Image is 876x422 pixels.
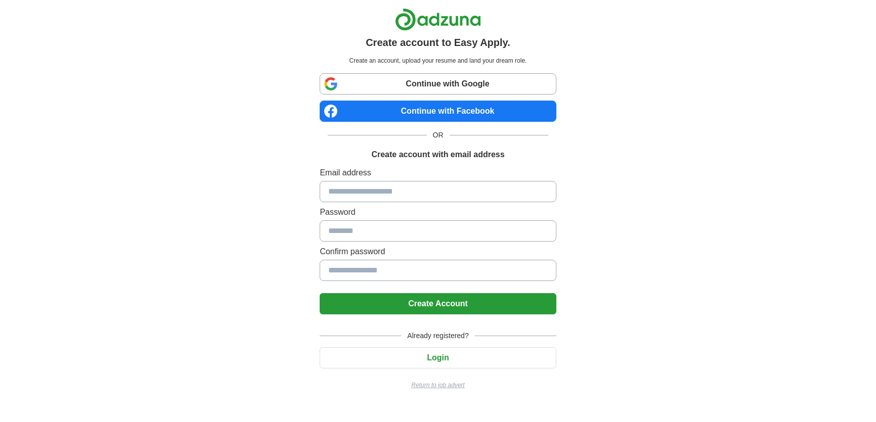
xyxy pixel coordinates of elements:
button: Create Account [320,293,556,314]
span: Already registered? [401,331,474,341]
a: Login [320,353,556,362]
h1: Create account to Easy Apply. [366,35,510,50]
a: Return to job advert [320,381,556,390]
label: Password [320,206,556,218]
span: OR [427,130,450,140]
a: Continue with Facebook [320,101,556,122]
label: Email address [320,167,556,179]
h1: Create account with email address [371,149,504,161]
img: Adzuna logo [395,8,481,31]
label: Confirm password [320,246,556,258]
p: Create an account, upload your resume and land your dream role. [322,56,554,65]
button: Login [320,347,556,368]
a: Continue with Google [320,73,556,95]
